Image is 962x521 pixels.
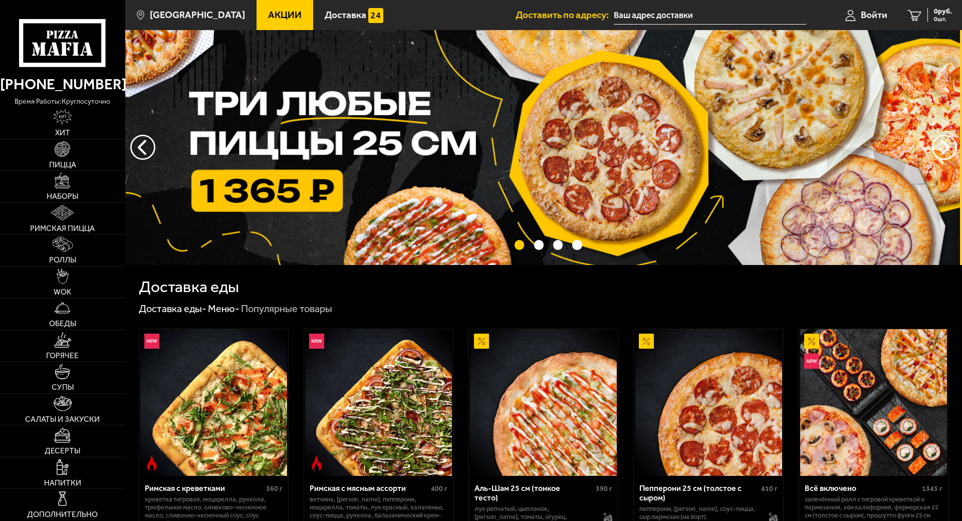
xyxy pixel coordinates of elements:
[515,240,524,249] button: точки переключения
[639,483,758,502] div: Пепперони 25 см (толстое с сыром)
[46,352,79,360] span: Горячее
[52,383,74,391] span: Супы
[140,329,287,476] img: Римская с креветками
[431,484,447,493] span: 400 г
[761,484,778,493] span: 410 г
[534,240,544,249] button: точки переключения
[639,505,758,521] p: пепперони, [PERSON_NAME], соус-пицца, сыр пармезан (на борт).
[44,479,81,487] span: Напитки
[922,484,942,493] span: 1345 г
[241,302,332,315] div: Популярные товары
[861,10,887,20] span: Войти
[804,334,819,349] img: Акционный
[25,415,100,423] span: Салаты и закуски
[305,329,452,476] img: Римская с мясным ассорти
[800,329,947,476] img: Всё включено
[54,288,71,296] span: WOK
[614,6,806,25] input: Ваш адрес доставки
[144,456,159,471] img: Острое блюдо
[469,329,618,476] a: АкционныйАль-Шам 25 см (тонкое тесто)
[799,329,948,476] a: АкционныйНовинкаВсё включено
[932,135,957,160] button: предыдущий
[139,279,239,295] h1: Доставка еды
[45,447,80,455] span: Десерты
[310,483,428,493] div: Римская с мясным ассорти
[639,334,654,349] img: Акционный
[139,303,206,315] a: Доставка еды-
[368,8,383,23] img: 15daf4d41897b9f0e9f617042186c801.svg
[805,483,919,493] div: Всё включено
[30,224,95,232] span: Римская пицца
[634,329,783,476] a: АкционныйПепперони 25 см (толстое с сыром)
[309,334,324,349] img: Новинка
[55,129,70,137] span: Хит
[139,329,288,476] a: НовинкаОстрое блюдоРимская с креветками
[934,16,952,22] span: 0 шт.
[49,161,76,169] span: Пицца
[304,329,453,476] a: НовинкаОстрое блюдоРимская с мясным ассорти
[596,484,612,493] span: 390 г
[266,484,283,493] span: 360 г
[208,303,239,315] a: Меню-
[516,10,614,20] span: Доставить по адресу:
[268,10,302,20] span: Акции
[325,10,366,20] span: Доставка
[27,510,98,518] span: Дополнительно
[934,8,952,15] span: 0 руб.
[144,334,159,349] img: Новинка
[470,329,617,476] img: Аль-Шам 25 см (тонкое тесто)
[474,334,489,349] img: Акционный
[572,240,582,249] button: точки переключения
[553,240,563,249] button: точки переключения
[145,483,264,493] div: Римская с креветками
[635,329,782,476] img: Пепперони 25 см (толстое с сыром)
[49,320,76,328] span: Обеды
[474,483,593,502] div: Аль-Шам 25 см (тонкое тесто)
[130,135,155,160] button: следующий
[47,192,78,200] span: Наборы
[309,456,324,471] img: Острое блюдо
[150,10,245,20] span: [GEOGRAPHIC_DATA]
[804,354,819,369] img: Новинка
[49,256,76,264] span: Роллы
